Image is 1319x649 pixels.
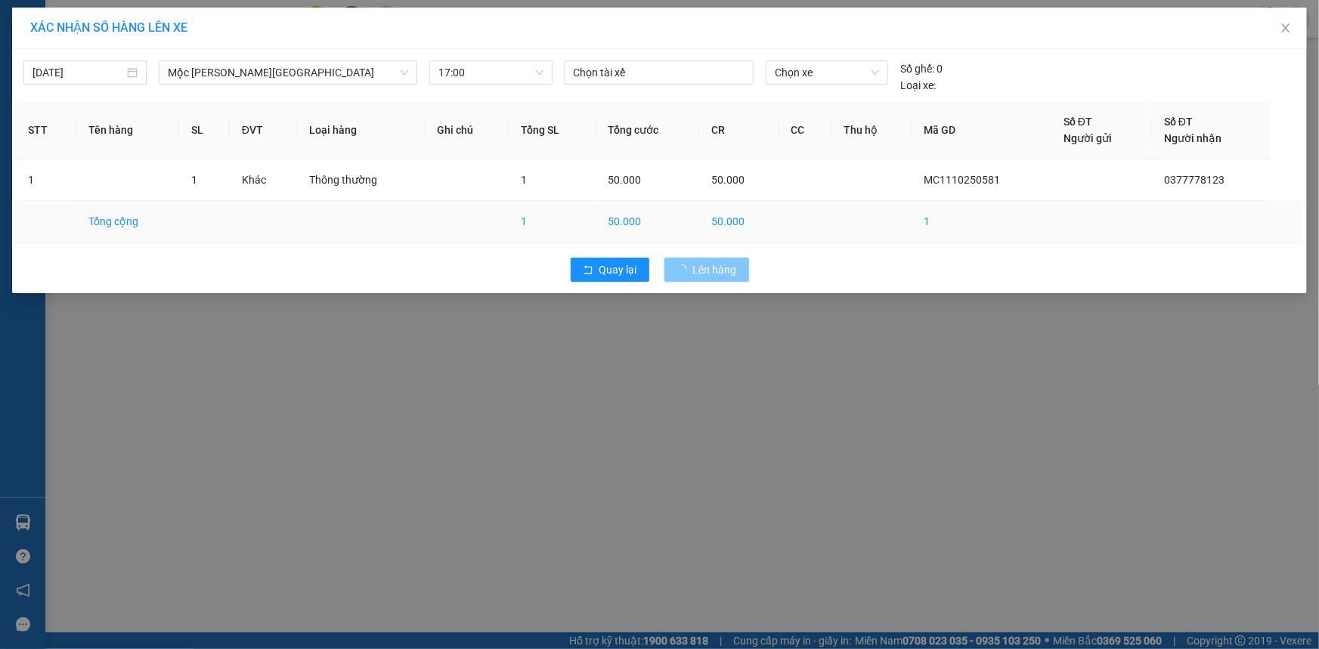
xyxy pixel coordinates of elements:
td: Khác [230,159,297,201]
input: 11/10/2025 [33,64,124,81]
span: Số ghế: [900,60,934,77]
span: Loại xe: [900,77,936,94]
span: MC1110250581 [924,174,1001,186]
span: Người nhận [1164,132,1221,144]
td: 1 [912,201,1051,243]
td: Thông thường [297,159,425,201]
span: loading [677,264,693,275]
span: 50.000 [711,174,745,186]
td: 1 [509,201,596,243]
span: 1 [191,174,197,186]
span: XÁC NHẬN SỐ HÀNG LÊN XE [30,20,187,35]
button: Lên hàng [664,258,749,282]
span: Số ĐT [1164,116,1193,128]
td: Tổng cộng [76,201,179,243]
span: rollback [583,264,593,277]
span: Lên hàng [693,261,737,278]
th: Loại hàng [297,101,425,159]
th: SL [179,101,230,159]
span: Số ĐT [1064,116,1092,128]
td: 50.000 [596,201,699,243]
th: CC [779,101,831,159]
th: Thu hộ [831,101,912,159]
span: Người gửi [1064,132,1112,144]
th: Tổng cước [596,101,699,159]
th: CR [699,101,779,159]
div: 0 [900,60,943,77]
span: 17:00 [438,61,543,84]
th: Tên hàng [76,101,179,159]
th: Tổng SL [509,101,596,159]
span: 1 [521,174,527,186]
span: 50.000 [608,174,641,186]
span: Quay lại [599,261,637,278]
th: Ghi chú [425,101,509,159]
th: Mã GD [912,101,1051,159]
th: STT [16,101,76,159]
td: 1 [16,159,76,201]
th: ĐVT [230,101,297,159]
span: down [400,68,409,77]
span: Mộc Châu - Hà Nội [168,61,408,84]
button: rollbackQuay lại [571,258,649,282]
span: close [1280,22,1292,34]
span: Chọn xe [775,61,879,84]
span: 0377778123 [1164,174,1225,186]
td: 50.000 [699,201,779,243]
button: Close [1265,8,1307,50]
